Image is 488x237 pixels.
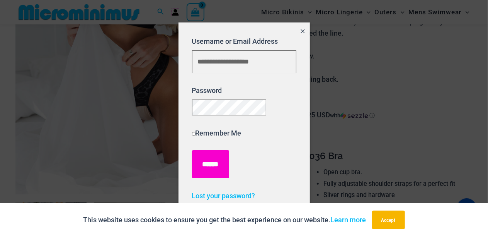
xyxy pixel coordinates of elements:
a: Learn more [331,216,366,224]
p: This website uses cookies to ensure you get the best experience on our website. [83,214,366,226]
button: Accept [372,211,405,229]
button: Close popup [296,22,309,40]
label: Password [192,86,222,94]
label: Username or Email Address [192,37,278,45]
input: Remember Me [192,132,196,136]
a: Lost your password? [192,192,255,200]
label: Remember Me [192,129,241,137]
